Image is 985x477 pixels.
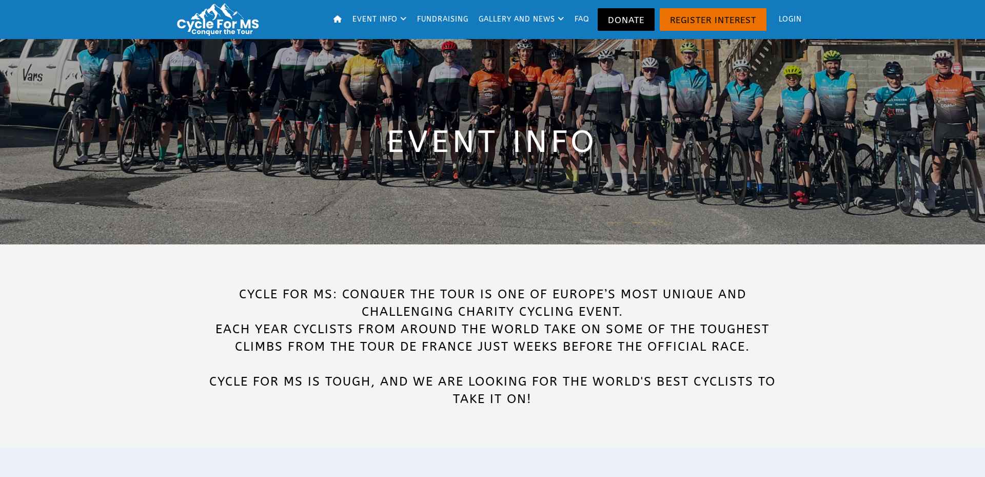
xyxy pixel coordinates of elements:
span: CYCLE FOR MS is tough, and we are looking for the world's best cyclists to take it on! [209,374,776,406]
a: Register Interest [660,8,766,31]
span: CYCLE FOR MS: Conquer the Tour IS ONE OF EUROPE’S MOST UNIQUE AND CHALLENGING CHARITY CYCLING EVE... [215,287,770,354]
a: Donate [598,8,655,31]
span: Event info [387,124,598,160]
span: JUST WEEKS BEFORE THE OFFICIAL RACE. [478,339,750,354]
a: Login [769,3,806,36]
img: Cycle for MS: Conquer the Tour [173,2,267,37]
